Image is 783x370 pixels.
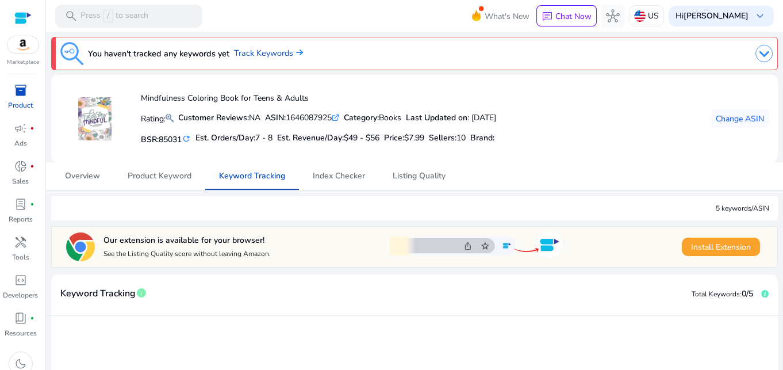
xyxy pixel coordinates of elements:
span: chat [542,11,553,22]
p: Marketplace [7,58,39,67]
button: chatChat Now [536,5,597,27]
div: NA [178,112,260,124]
p: Developers [3,290,38,300]
span: info [136,287,147,299]
span: Total Keywords: [692,289,742,299]
h5: Est. Revenue/Day: [277,133,379,143]
p: Hi [675,12,749,20]
span: 85031 [159,134,182,145]
p: Press to search [80,10,148,22]
h5: : [470,133,494,143]
span: Index Checker [313,172,365,180]
span: hub [606,9,620,23]
span: Listing Quality [393,172,446,180]
h5: Sellers: [429,133,466,143]
span: donut_small [14,159,28,173]
span: 7 - 8 [255,132,272,143]
p: US [648,6,659,26]
p: See the Listing Quality score without leaving Amazon. [103,249,271,258]
button: Install Extension [682,238,760,256]
img: 71x0htVpCgL.jpg [74,97,117,140]
h5: Est. Orders/Day: [195,133,272,143]
p: Sales [12,176,29,186]
a: Track Keywords [234,47,303,60]
b: Category: [344,112,379,123]
img: arrow-right.svg [293,49,303,56]
p: Reports [9,214,33,224]
img: keyword-tracking.svg [60,42,83,65]
span: inventory_2 [14,83,28,97]
p: Rating: [141,111,174,125]
p: Resources [5,328,37,338]
button: Change ASIN [711,109,769,128]
h5: Price: [384,133,424,143]
button: hub [601,5,624,28]
span: Install Extension [691,241,751,253]
p: Product [8,100,33,110]
span: $49 - $56 [344,132,379,143]
b: Customer Reviews: [178,112,249,123]
div: : [DATE] [406,112,496,124]
div: 5 keywords/ASIN [716,203,769,213]
span: book_4 [14,311,28,325]
span: 10 [456,132,466,143]
p: Chat Now [555,11,592,22]
span: Overview [65,172,100,180]
img: us.svg [634,10,646,22]
span: Keyword Tracking [60,284,136,304]
h5: BSR: [141,132,191,145]
b: Last Updated on [406,112,467,123]
span: fiber_manual_record [30,202,34,207]
span: fiber_manual_record [30,164,34,169]
img: dropdown-arrow.svg [755,45,773,62]
span: fiber_manual_record [30,126,34,131]
b: [PERSON_NAME] [684,10,749,21]
span: fiber_manual_record [30,316,34,321]
div: 1646087925 [265,112,339,124]
img: chrome-logo.svg [66,232,95,261]
span: keyboard_arrow_down [753,9,767,23]
span: Change ASIN [716,113,764,125]
span: lab_profile [14,197,28,211]
h3: You haven't tracked any keywords yet [88,47,229,60]
h5: Our extension is available for your browser! [103,235,271,246]
p: Ads [14,138,27,148]
span: code_blocks [14,273,28,287]
div: Books [344,112,401,124]
h4: Mindfulness Coloring Book for Teens & Adults [141,94,496,104]
span: / [103,10,113,22]
b: ASIN: [265,112,286,123]
img: amazon.svg [7,36,39,54]
span: Keyword Tracking [219,172,285,180]
span: search [64,9,78,23]
mat-icon: refresh [182,133,191,144]
span: handyman [14,235,28,249]
span: $7.99 [404,132,424,143]
span: 0/5 [742,288,753,299]
span: Product Keyword [128,172,191,180]
span: campaign [14,121,28,135]
span: What's New [485,6,529,26]
p: Tools [12,252,29,262]
span: Brand [470,132,493,143]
